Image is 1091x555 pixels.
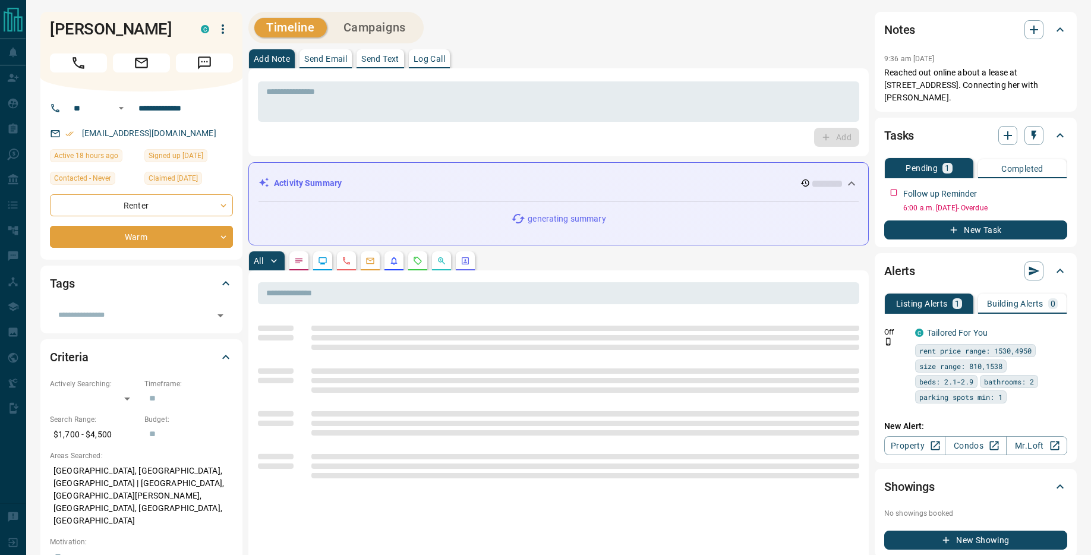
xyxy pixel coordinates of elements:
p: [GEOGRAPHIC_DATA], [GEOGRAPHIC_DATA], [GEOGRAPHIC_DATA] | [GEOGRAPHIC_DATA], [GEOGRAPHIC_DATA][PE... [50,461,233,531]
svg: Push Notification Only [884,338,893,346]
div: Fri Jun 06 2025 [144,149,233,166]
p: 9:36 am [DATE] [884,55,935,63]
div: condos.ca [915,329,923,337]
div: Tasks [884,121,1067,150]
div: Alerts [884,257,1067,285]
button: New Showing [884,531,1067,550]
div: Showings [884,472,1067,501]
h2: Tasks [884,126,914,145]
svg: Emails [365,256,375,266]
button: Open [212,307,229,324]
span: parking spots min: 1 [919,391,1002,403]
a: [EMAIL_ADDRESS][DOMAIN_NAME] [82,128,216,138]
p: Off [884,327,908,338]
p: Timeframe: [144,379,233,389]
p: No showings booked [884,508,1067,519]
span: size range: 810,1538 [919,360,1002,372]
p: Pending [906,164,938,172]
p: $1,700 - $4,500 [50,425,138,444]
div: Criteria [50,343,233,371]
div: Sat Sep 13 2025 [144,172,233,188]
p: 6:00 a.m. [DATE] - Overdue [903,203,1067,213]
svg: Email Verified [65,130,74,138]
p: Listing Alerts [896,299,948,308]
p: Follow up Reminder [903,188,977,200]
span: Email [113,53,170,72]
div: Renter [50,194,233,216]
svg: Listing Alerts [389,256,399,266]
svg: Lead Browsing Activity [318,256,327,266]
h2: Alerts [884,261,915,280]
span: Claimed [DATE] [149,172,198,184]
button: Timeline [254,18,327,37]
span: beds: 2.1-2.9 [919,376,973,387]
div: Activity Summary [258,172,859,194]
svg: Agent Actions [461,256,470,266]
p: Motivation: [50,537,233,547]
svg: Opportunities [437,256,446,266]
svg: Calls [342,256,351,266]
h2: Tags [50,274,74,293]
div: Notes [884,15,1067,44]
a: Condos [945,436,1006,455]
p: generating summary [528,213,606,225]
a: Property [884,436,945,455]
div: Mon Sep 15 2025 [50,149,138,166]
div: condos.ca [201,25,209,33]
span: Active 18 hours ago [54,150,118,162]
a: Mr.Loft [1006,436,1067,455]
p: 1 [945,164,950,172]
p: 0 [1051,299,1055,308]
span: bathrooms: 2 [984,376,1034,387]
span: Call [50,53,107,72]
div: Warm [50,226,233,248]
p: Send Email [304,55,347,63]
div: Tags [50,269,233,298]
h2: Notes [884,20,915,39]
p: Completed [1001,165,1043,173]
p: Areas Searched: [50,450,233,461]
p: Building Alerts [987,299,1043,308]
h2: Showings [884,477,935,496]
p: 1 [955,299,960,308]
p: Actively Searching: [50,379,138,389]
span: rent price range: 1530,4950 [919,345,1032,357]
p: Send Text [361,55,399,63]
svg: Requests [413,256,422,266]
p: Add Note [254,55,290,63]
p: Activity Summary [274,177,342,190]
svg: Notes [294,256,304,266]
button: New Task [884,220,1067,239]
p: New Alert: [884,420,1067,433]
span: Signed up [DATE] [149,150,203,162]
a: Tailored For You [927,328,988,338]
button: Campaigns [332,18,418,37]
p: Reached out online about a lease at [STREET_ADDRESS]. Connecting her with [PERSON_NAME]. [884,67,1067,104]
span: Contacted - Never [54,172,111,184]
h1: [PERSON_NAME] [50,20,183,39]
p: All [254,257,263,265]
button: Open [114,101,128,115]
h2: Criteria [50,348,89,367]
p: Log Call [414,55,445,63]
span: Message [176,53,233,72]
p: Budget: [144,414,233,425]
p: Search Range: [50,414,138,425]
